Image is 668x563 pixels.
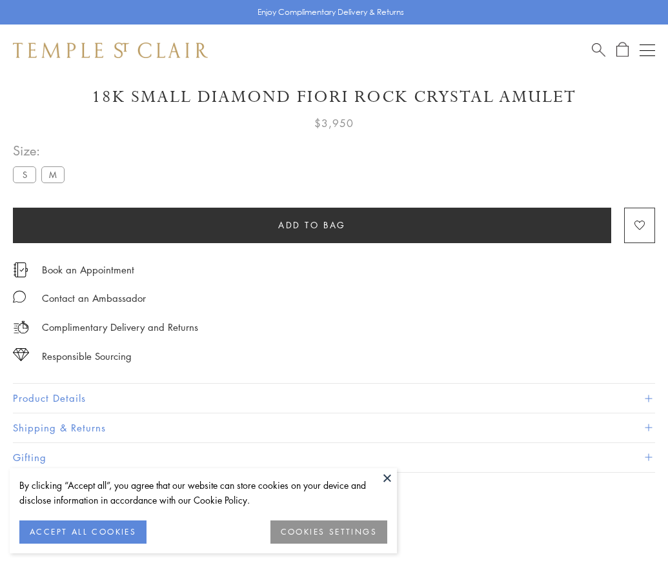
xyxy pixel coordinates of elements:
[13,348,29,361] img: icon_sourcing.svg
[13,290,26,303] img: MessageIcon-01_2.svg
[41,166,65,183] label: M
[314,115,354,132] span: $3,950
[13,319,29,335] img: icon_delivery.svg
[19,520,147,544] button: ACCEPT ALL COOKIES
[278,218,346,232] span: Add to bag
[42,290,146,306] div: Contact an Ambassador
[42,262,134,277] a: Book an Appointment
[13,208,611,243] button: Add to bag
[270,520,387,544] button: COOKIES SETTINGS
[13,43,208,58] img: Temple St. Clair
[13,413,655,442] button: Shipping & Returns
[13,384,655,413] button: Product Details
[13,443,655,472] button: Gifting
[592,42,605,58] a: Search
[42,319,198,335] p: Complimentary Delivery and Returns
[13,140,70,161] span: Size:
[42,348,132,364] div: Responsible Sourcing
[19,478,387,508] div: By clicking “Accept all”, you agree that our website can store cookies on your device and disclos...
[640,43,655,58] button: Open navigation
[13,166,36,183] label: S
[258,6,404,19] p: Enjoy Complimentary Delivery & Returns
[616,42,629,58] a: Open Shopping Bag
[13,86,655,108] h1: 18K Small Diamond Fiori Rock Crystal Amulet
[13,262,28,277] img: icon_appointment.svg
